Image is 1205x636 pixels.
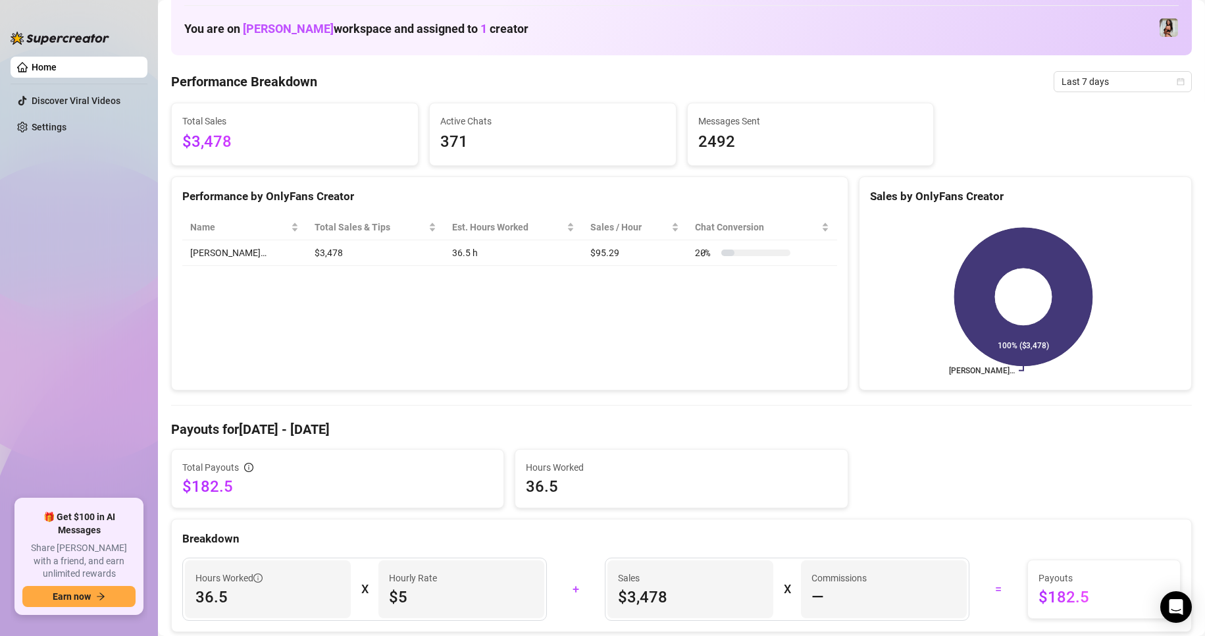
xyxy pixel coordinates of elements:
[32,95,120,106] a: Discover Viral Videos
[1038,571,1169,585] span: Payouts
[452,220,564,234] div: Est. Hours Worked
[977,579,1019,600] div: =
[811,587,824,608] span: —
[32,122,66,132] a: Settings
[182,215,307,240] th: Name
[687,215,837,240] th: Chat Conversion
[307,215,444,240] th: Total Sales & Tips
[184,22,528,36] h1: You are on workspace and assigned to creator
[182,114,407,128] span: Total Sales
[695,246,716,260] span: 20 %
[389,587,534,608] span: $5
[315,220,426,234] span: Total Sales & Tips
[590,220,669,234] span: Sales / Hour
[22,586,136,607] button: Earn nowarrow-right
[582,240,687,266] td: $95.29
[695,220,819,234] span: Chat Conversion
[618,587,763,608] span: $3,478
[182,460,239,475] span: Total Payouts
[526,460,836,475] span: Hours Worked
[182,240,307,266] td: [PERSON_NAME]…
[22,542,136,581] span: Share [PERSON_NAME] with a friend, and earn unlimited rewards
[307,240,444,266] td: $3,478
[1038,587,1169,608] span: $182.5
[698,130,923,155] span: 2492
[182,530,1181,548] div: Breakdown
[243,22,334,36] span: [PERSON_NAME]
[1160,18,1178,37] img: Kendra (@kendralust)
[96,592,105,601] span: arrow-right
[440,114,665,128] span: Active Chats
[171,420,1192,438] h4: Payouts for [DATE] - [DATE]
[555,579,597,600] div: +
[949,366,1015,375] text: [PERSON_NAME]…
[440,130,665,155] span: 371
[190,220,288,234] span: Name
[582,215,687,240] th: Sales / Hour
[361,579,368,600] div: X
[195,587,340,608] span: 36.5
[698,114,923,128] span: Messages Sent
[526,476,836,497] span: 36.5
[182,130,407,155] span: $3,478
[171,72,317,91] h4: Performance Breakdown
[53,591,91,602] span: Earn now
[11,32,109,45] img: logo-BBDzfeDw.svg
[618,571,763,585] span: Sales
[784,579,790,600] div: X
[480,22,487,36] span: 1
[253,573,263,583] span: info-circle
[811,571,867,585] article: Commissions
[1062,72,1184,92] span: Last 7 days
[244,463,253,472] span: info-circle
[444,240,582,266] td: 36.5 h
[389,571,437,585] article: Hourly Rate
[32,62,57,72] a: Home
[182,476,493,497] span: $182.5
[1160,591,1192,623] div: Open Intercom Messenger
[195,571,263,585] span: Hours Worked
[1177,78,1185,86] span: calendar
[22,511,136,537] span: 🎁 Get $100 in AI Messages
[182,188,837,205] div: Performance by OnlyFans Creator
[870,188,1181,205] div: Sales by OnlyFans Creator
